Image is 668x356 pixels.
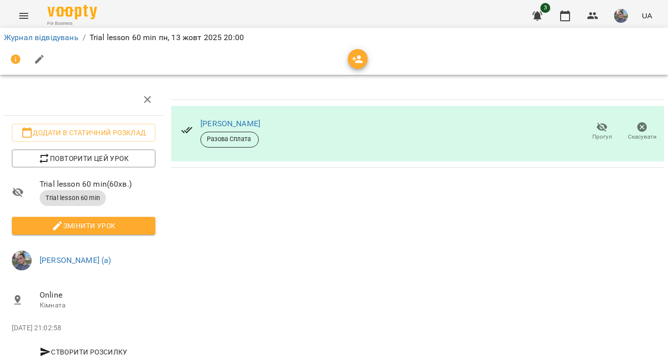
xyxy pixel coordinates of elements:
[201,135,258,144] span: Разова Сплата
[628,133,657,141] span: Скасувати
[614,9,628,23] img: 12e81ef5014e817b1a9089eb975a08d3.jpeg
[48,20,97,27] span: For Business
[12,217,155,235] button: Змінити урок
[40,178,155,190] span: Trial lesson 60 min ( 60 хв. )
[4,33,79,42] a: Журнал відвідувань
[12,124,155,142] button: Додати в статичний розклад
[83,32,86,44] li: /
[20,153,147,164] span: Повторити цей урок
[20,220,147,232] span: Змінити урок
[12,150,155,167] button: Повторити цей урок
[622,118,662,146] button: Скасувати
[40,255,111,265] a: [PERSON_NAME] (а)
[40,301,155,310] p: Кімната
[200,119,260,128] a: [PERSON_NAME]
[12,251,32,270] img: 12e81ef5014e817b1a9089eb975a08d3.jpeg
[12,323,155,333] p: [DATE] 21:02:58
[642,10,652,21] span: UA
[90,32,244,44] p: Trial lesson 60 min пн, 13 жовт 2025 20:00
[40,289,155,301] span: Online
[12,4,36,28] button: Menu
[540,3,550,13] span: 3
[592,133,612,141] span: Прогул
[638,6,656,25] button: UA
[4,32,664,44] nav: breadcrumb
[48,5,97,19] img: Voopty Logo
[20,127,147,139] span: Додати в статичний розклад
[582,118,622,146] button: Прогул
[40,194,106,203] span: Trial lesson 60 min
